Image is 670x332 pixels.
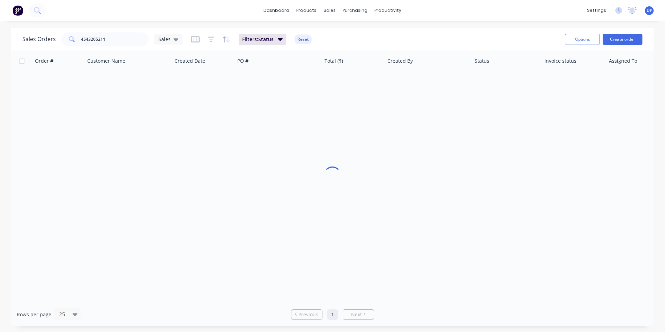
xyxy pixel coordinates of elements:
span: DP [647,7,652,14]
div: Invoice status [544,57,576,64]
button: Reset [295,34,312,44]
img: Factory [13,5,23,16]
div: Assigned To [609,57,637,64]
div: Total ($) [325,57,343,64]
span: Filters: Status [242,36,274,43]
span: Next [351,311,362,318]
div: Created By [387,57,413,64]
a: Page 1 is your current page [327,309,338,320]
button: Filters:Status [239,34,286,45]
div: sales [320,5,339,16]
div: Customer Name [87,57,125,64]
a: Previous page [291,311,322,318]
span: Sales [158,36,171,43]
a: Next page [343,311,374,318]
div: PO # [237,57,248,64]
input: Search... [81,32,149,46]
button: Options [565,34,600,45]
div: settings [583,5,610,16]
a: dashboard [260,5,293,16]
div: Status [475,57,489,64]
div: Created Date [174,57,205,64]
span: Rows per page [17,311,51,318]
div: purchasing [339,5,371,16]
ul: Pagination [288,309,377,320]
div: products [293,5,320,16]
div: Order # [35,57,53,64]
h1: Sales Orders [22,36,56,43]
button: Create order [603,34,642,45]
span: Previous [298,311,318,318]
div: productivity [371,5,405,16]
